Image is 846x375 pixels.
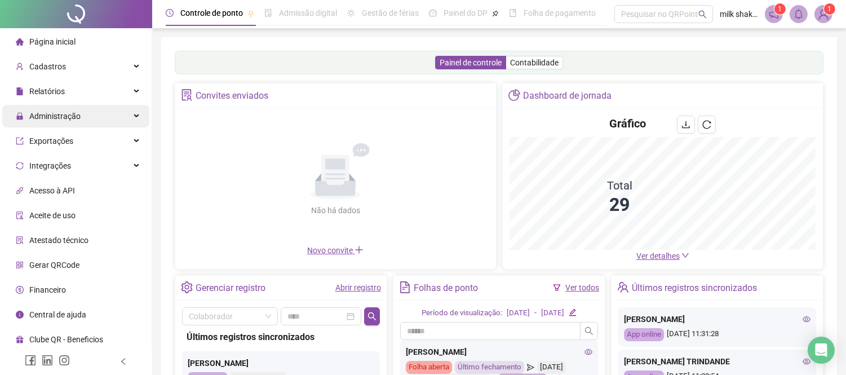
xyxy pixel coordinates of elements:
span: pie-chart [508,89,520,101]
span: down [681,252,689,259]
div: [DATE] [507,307,530,319]
div: [DATE] 11:31:28 [624,328,810,341]
span: solution [181,89,193,101]
span: sun [347,9,355,17]
span: Gerar QRCode [29,261,79,270]
div: - [534,307,537,319]
span: home [16,38,24,46]
span: eye [803,358,810,365]
div: Folhas de ponto [414,279,478,298]
div: [DATE] [541,307,564,319]
span: audit [16,211,24,219]
span: Ver detalhes [636,252,680,261]
span: export [16,137,24,145]
span: Clube QR - Beneficios [29,335,103,344]
div: Open Intercom Messenger [808,337,835,364]
span: file [16,87,24,95]
span: file-text [399,281,411,293]
h4: Gráfico [609,116,646,131]
span: search [584,327,593,336]
div: [PERSON_NAME] [188,357,374,369]
span: eye [584,348,592,356]
span: Relatórios [29,87,65,96]
div: [DATE] [537,361,566,374]
sup: 1 [774,3,786,15]
span: bell [794,9,804,19]
span: Administração [29,112,81,121]
span: api [16,187,24,195]
span: Controle de ponto [180,8,243,17]
span: search [367,312,377,321]
span: Financeiro [29,285,66,294]
div: [PERSON_NAME] [406,346,592,358]
span: Página inicial [29,37,76,46]
span: Novo convite [307,246,364,255]
span: send [527,361,534,374]
span: dashboard [429,9,437,17]
span: facebook [25,355,36,366]
span: instagram [59,355,70,366]
span: Cadastros [29,62,66,71]
span: search [698,10,707,19]
img: 12208 [815,6,832,23]
span: Integrações [29,161,71,170]
span: filter [553,284,561,292]
span: Atestado técnico [29,236,88,245]
span: Acesso à API [29,186,75,195]
span: dollar [16,286,24,294]
a: Ver todos [565,283,599,292]
span: user-add [16,63,24,70]
span: lock [16,112,24,120]
div: Folha aberta [406,361,452,374]
div: Período de visualização: [422,307,502,319]
div: Últimos registros sincronizados [187,330,375,344]
span: Folha de pagamento [524,8,596,17]
span: Painel do DP [444,8,488,17]
span: plus [355,245,364,254]
span: qrcode [16,261,24,269]
span: 1 [828,5,832,13]
div: Não há dados [284,204,387,217]
span: Aceite de uso [29,211,76,220]
span: gift [16,336,24,343]
span: eye [803,315,810,323]
div: Últimos registros sincronizados [632,279,757,298]
div: Dashboard de jornada [523,86,612,105]
span: notification [769,9,779,19]
span: setting [181,281,193,293]
div: App online [624,328,664,341]
a: Ver detalhes down [636,252,689,261]
span: reload [702,120,711,129]
span: left [119,358,127,365]
span: team [617,281,629,293]
a: Abrir registro [335,283,381,292]
div: [PERSON_NAME] TRINDANDE [624,355,810,368]
span: info-circle [16,311,24,319]
div: Convites enviados [196,86,268,105]
span: clock-circle [166,9,174,17]
span: Painel de controle [440,58,502,67]
span: pushpin [247,10,254,17]
span: milk shake mix [720,8,758,20]
div: [PERSON_NAME] [624,313,810,325]
span: Exportações [29,136,73,145]
span: sync [16,162,24,170]
span: solution [16,236,24,244]
span: pushpin [492,10,499,17]
sup: Atualize o seu contato no menu Meus Dados [824,3,835,15]
div: Último fechamento [455,361,524,374]
span: Central de ajuda [29,310,86,319]
span: download [681,120,690,129]
span: edit [569,308,576,316]
span: Admissão digital [279,8,337,17]
span: Contabilidade [510,58,559,67]
div: Gerenciar registro [196,279,265,298]
span: Gestão de férias [362,8,419,17]
span: book [509,9,517,17]
span: file-done [264,9,272,17]
span: 1 [778,5,782,13]
span: linkedin [42,355,53,366]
